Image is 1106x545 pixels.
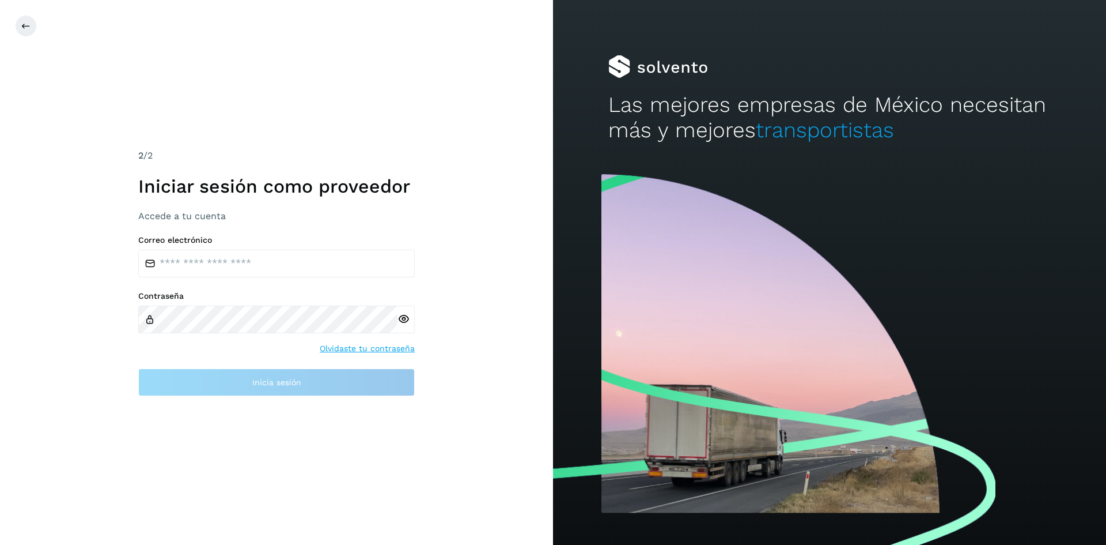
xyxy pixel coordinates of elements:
[138,175,415,197] h1: Iniciar sesión como proveedor
[138,211,415,221] h3: Accede a tu cuenta
[138,149,415,163] div: /2
[138,150,143,161] span: 2
[320,343,415,355] a: Olvidaste tu contraseña
[608,92,1051,144] h2: Las mejores empresas de México necesitan más y mejores
[756,118,894,142] span: transportistas
[138,291,415,301] label: Contraseña
[252,378,301,386] span: Inicia sesión
[138,235,415,245] label: Correo electrónico
[138,369,415,396] button: Inicia sesión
